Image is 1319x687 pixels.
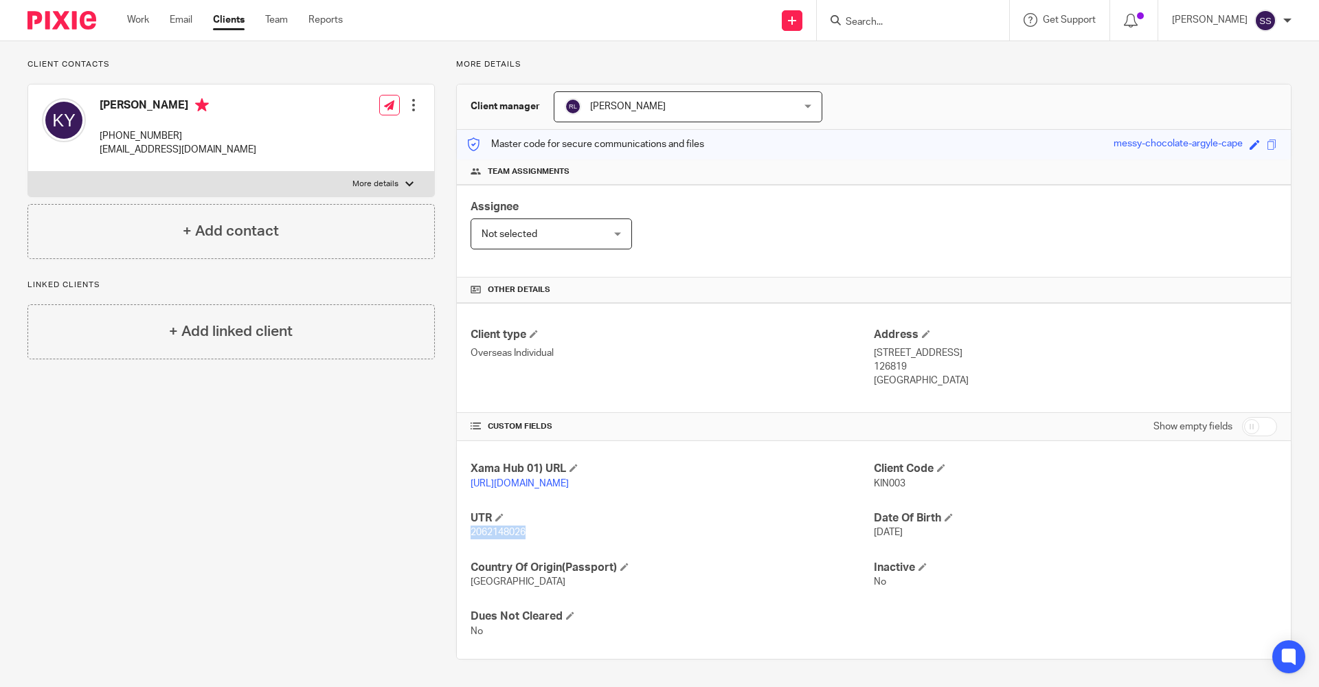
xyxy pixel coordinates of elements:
[195,98,209,112] i: Primary
[471,201,519,212] span: Assignee
[213,13,245,27] a: Clients
[100,129,256,143] p: [PHONE_NUMBER]
[471,328,874,342] h4: Client type
[352,179,398,190] p: More details
[844,16,968,29] input: Search
[471,609,874,624] h4: Dues Not Cleared
[471,421,874,432] h4: CUSTOM FIELDS
[874,577,886,587] span: No
[1172,13,1248,27] p: [PERSON_NAME]
[482,229,537,239] span: Not selected
[127,13,149,27] a: Work
[874,328,1277,342] h4: Address
[1114,137,1243,153] div: messy-chocolate-argyle-cape
[1254,10,1276,32] img: svg%3E
[265,13,288,27] a: Team
[170,13,192,27] a: Email
[874,479,905,488] span: KIN003
[169,321,293,342] h4: + Add linked client
[874,346,1277,360] p: [STREET_ADDRESS]
[471,346,874,360] p: Overseas Individual
[874,528,903,537] span: [DATE]
[100,98,256,115] h4: [PERSON_NAME]
[42,98,86,142] img: svg%3E
[471,561,874,575] h4: Country Of Origin(Passport)
[467,137,704,151] p: Master code for secure communications and files
[27,11,96,30] img: Pixie
[874,374,1277,387] p: [GEOGRAPHIC_DATA]
[565,98,581,115] img: svg%3E
[471,479,569,488] a: [URL][DOMAIN_NAME]
[874,360,1277,374] p: 126819
[308,13,343,27] a: Reports
[27,280,435,291] p: Linked clients
[183,221,279,242] h4: + Add contact
[27,59,435,70] p: Client contacts
[874,462,1277,476] h4: Client Code
[471,627,483,636] span: No
[456,59,1292,70] p: More details
[488,284,550,295] span: Other details
[471,511,874,526] h4: UTR
[874,511,1277,526] h4: Date Of Birth
[100,143,256,157] p: [EMAIL_ADDRESS][DOMAIN_NAME]
[1043,15,1096,25] span: Get Support
[471,528,526,537] span: 2062148026
[471,100,540,113] h3: Client manager
[1153,420,1232,433] label: Show empty fields
[471,577,565,587] span: [GEOGRAPHIC_DATA]
[488,166,570,177] span: Team assignments
[590,102,666,111] span: [PERSON_NAME]
[874,561,1277,575] h4: Inactive
[471,462,874,476] h4: Xama Hub 01) URL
